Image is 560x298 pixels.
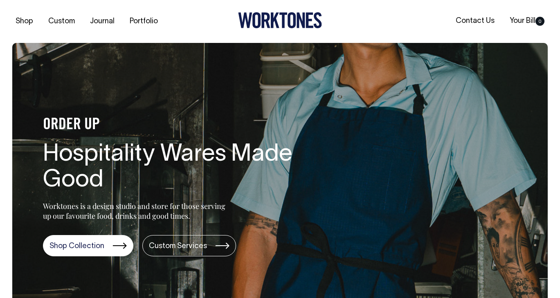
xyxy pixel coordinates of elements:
[506,14,548,28] a: Your Bill0
[45,15,78,28] a: Custom
[43,235,133,256] a: Shop Collection
[43,117,305,134] h4: ORDER UP
[126,15,161,28] a: Portfolio
[535,17,544,26] span: 0
[452,14,498,28] a: Contact Us
[43,142,305,194] h1: Hospitality Wares Made Good
[12,15,36,28] a: Shop
[43,201,229,221] p: Worktones is a design studio and store for those serving up our favourite food, drinks and good t...
[142,235,236,256] a: Custom Services
[87,15,118,28] a: Journal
